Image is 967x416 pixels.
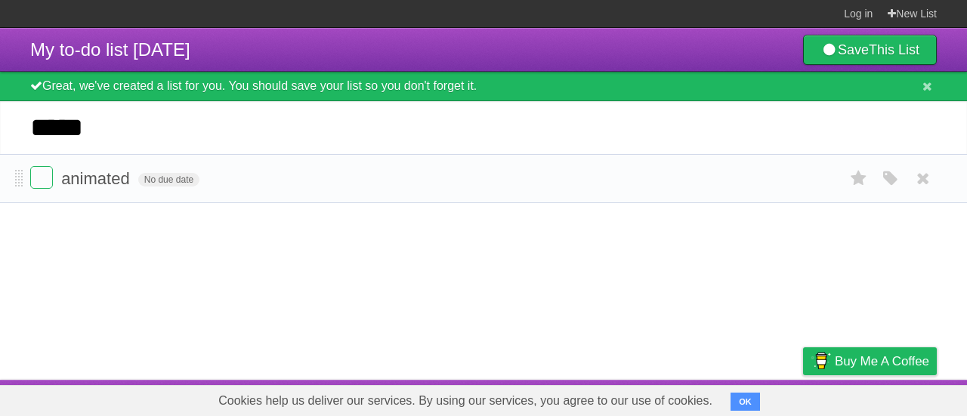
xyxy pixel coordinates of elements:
img: Buy me a coffee [811,348,831,374]
b: This List [869,42,919,57]
label: Star task [845,166,873,191]
a: Privacy [783,384,823,412]
a: Developers [652,384,713,412]
span: animated [61,169,134,188]
a: About [602,384,634,412]
a: Suggest a feature [842,384,937,412]
span: My to-do list [DATE] [30,39,190,60]
button: OK [731,393,760,411]
span: Cookies help us deliver our services. By using our services, you agree to our use of cookies. [203,386,728,416]
span: Buy me a coffee [835,348,929,374]
a: SaveThis List [803,35,937,65]
a: Buy me a coffee [803,347,937,375]
a: Terms [732,384,765,412]
span: No due date [138,173,199,186]
label: Done [30,166,53,189]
